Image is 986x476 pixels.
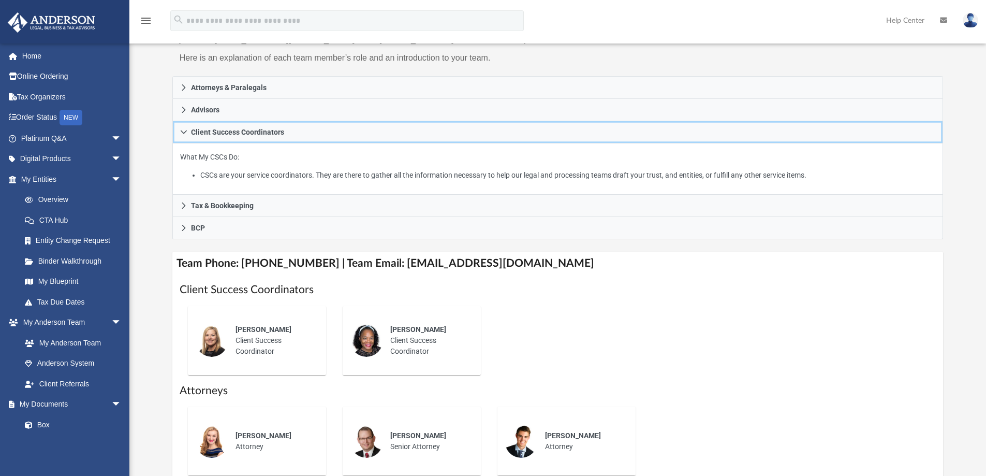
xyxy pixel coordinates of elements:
span: Tax & Bookkeeping [191,202,254,209]
a: CTA Hub [14,210,137,230]
a: menu [140,20,152,27]
a: BCP [172,217,944,239]
span: arrow_drop_down [111,394,132,415]
a: My Anderson Team [14,333,127,353]
div: Client Success Coordinator [228,317,319,364]
span: arrow_drop_down [111,128,132,149]
h1: Client Success Coordinators [180,282,936,297]
span: BCP [191,224,205,232]
a: My Blueprint [14,271,132,292]
a: My Documentsarrow_drop_down [7,394,132,415]
a: Tax & Bookkeeping [172,195,944,217]
span: arrow_drop_down [111,149,132,170]
a: Attorneys & Paralegals [172,76,944,99]
a: Meeting Minutes [14,435,132,456]
div: Client Success Coordinators [172,143,944,195]
div: Attorney [538,423,628,459]
img: thumbnail [195,324,228,357]
h1: Attorneys [180,383,936,398]
img: User Pic [963,13,978,28]
a: Home [7,46,137,66]
a: Client Referrals [14,373,132,394]
p: What My CSCs Do: [180,151,936,182]
a: Entity Change Request [14,230,137,251]
img: thumbnail [505,425,538,458]
i: search [173,14,184,25]
a: My Entitiesarrow_drop_down [7,169,137,190]
div: NEW [60,110,82,125]
img: thumbnail [350,324,383,357]
h4: Team Phone: [PHONE_NUMBER] | Team Email: [EMAIL_ADDRESS][DOMAIN_NAME] [172,252,944,275]
img: thumbnail [195,425,228,458]
a: Client Success Coordinators [172,121,944,143]
i: menu [140,15,152,27]
span: arrow_drop_down [111,312,132,334]
span: [PERSON_NAME] [390,325,446,334]
span: Client Success Coordinators [191,128,284,136]
div: Senior Attorney [383,423,474,459]
div: Attorney [228,423,319,459]
a: Tax Organizers [7,86,137,107]
span: [PERSON_NAME] [390,431,446,440]
span: [PERSON_NAME] [236,325,291,334]
a: [EMAIL_ADDRESS][DOMAIN_NAME] [214,35,355,44]
a: Tax Due Dates [14,292,137,312]
a: Anderson System [14,353,132,374]
span: [PERSON_NAME] [545,431,601,440]
a: Binder Walkthrough [14,251,137,271]
a: Digital Productsarrow_drop_down [7,149,137,169]
span: Attorneys & Paralegals [191,84,267,91]
li: CSCs are your service coordinators. They are there to gather all the information necessary to hel... [200,169,935,182]
span: Advisors [191,106,219,113]
img: Anderson Advisors Platinum Portal [5,12,98,33]
a: Order StatusNEW [7,107,137,128]
a: Platinum Q&Aarrow_drop_down [7,128,137,149]
a: My Anderson Teamarrow_drop_down [7,312,132,333]
a: Overview [14,190,137,210]
img: thumbnail [350,425,383,458]
a: Online Ordering [7,66,137,87]
span: arrow_drop_down [111,169,132,190]
a: Advisors [172,99,944,121]
a: Box [14,414,127,435]
span: [PERSON_NAME] [236,431,291,440]
p: Here is an explanation of each team member’s role and an introduction to your team. [180,51,551,65]
div: Client Success Coordinator [383,317,474,364]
